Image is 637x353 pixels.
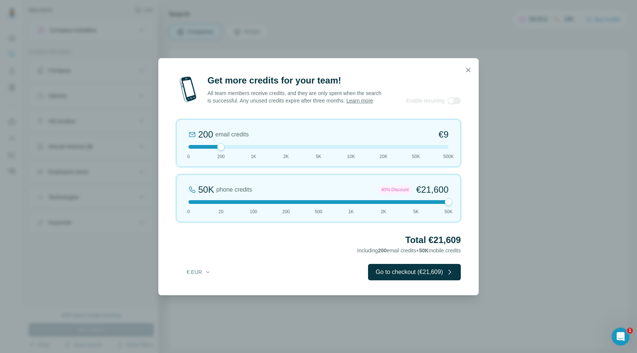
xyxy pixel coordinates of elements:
[316,153,321,160] span: 5K
[198,129,213,141] div: 200
[219,208,224,215] span: 20
[347,153,355,160] span: 10K
[412,153,420,160] span: 50K
[187,153,190,160] span: 0
[444,208,452,215] span: 50K
[348,208,354,215] span: 1K
[438,129,449,141] span: €9
[217,153,225,160] span: 200
[357,248,461,253] span: Including email credits + mobile credits
[443,153,454,160] span: 500K
[612,328,630,346] iframe: Intercom live chat
[181,265,216,279] button: € EUR
[368,264,461,280] button: Go to checkout (€21,609)
[198,184,214,196] div: 50K
[215,130,249,139] span: email credits
[381,208,386,215] span: 2K
[216,185,252,194] span: phone credits
[406,97,444,104] span: Enable recurring
[379,185,411,194] div: 40% Discount
[419,248,429,253] span: 50K
[283,153,289,160] span: 2K
[346,98,373,104] a: Learn more
[250,208,257,215] span: 100
[627,328,633,334] span: 1
[176,75,200,104] img: mobile-phone
[378,248,387,253] span: 200
[176,234,461,246] h2: Total €21,609
[380,153,387,160] span: 20K
[207,89,382,104] p: All team members receive credits, and they are only spent when the search is successful. Any unus...
[416,184,449,196] span: €21,600
[413,208,419,215] span: 5K
[187,208,190,215] span: 0
[251,153,256,160] span: 1K
[315,208,322,215] span: 500
[282,208,290,215] span: 200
